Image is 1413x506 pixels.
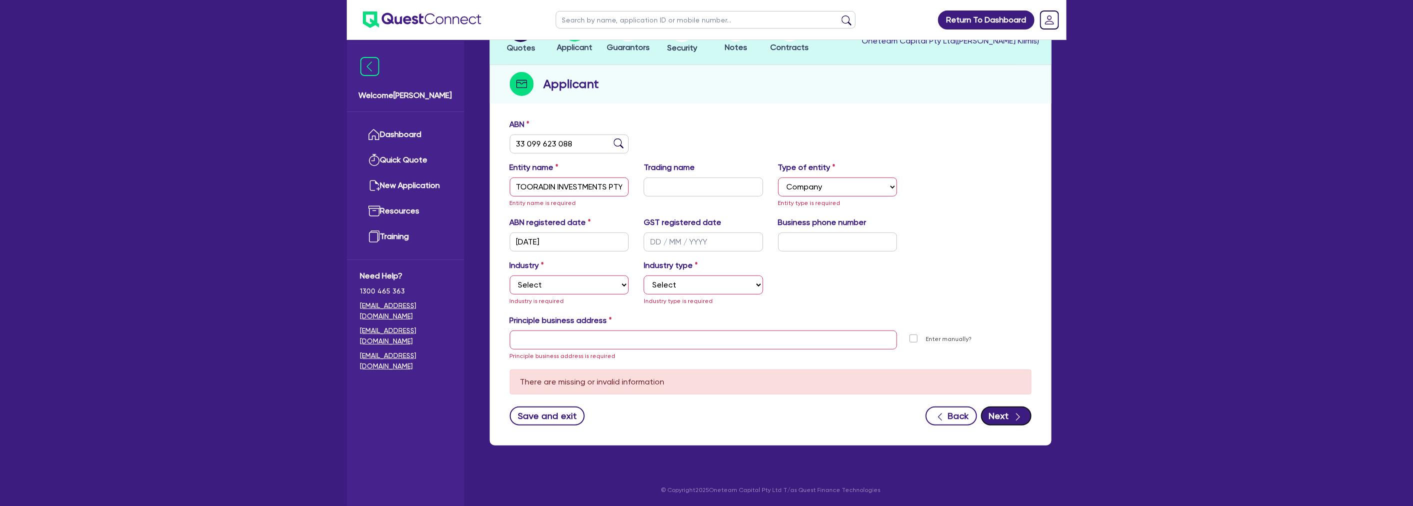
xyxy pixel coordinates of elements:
img: quick-quote [368,154,380,166]
a: [EMAIL_ADDRESS][DOMAIN_NAME] [360,350,451,371]
span: Notes [725,42,747,52]
label: Enter manually? [926,334,972,344]
button: Next [981,406,1032,425]
input: Search by name, application ID or mobile number... [556,11,856,28]
label: Business phone number [778,216,867,228]
label: Industry [510,259,544,271]
img: icon-menu-close [360,57,379,76]
a: [EMAIL_ADDRESS][DOMAIN_NAME] [360,300,451,321]
span: Need Help? [360,270,451,282]
span: Guarantors [607,42,650,52]
label: ABN [510,118,530,130]
a: Resources [360,198,451,224]
span: Industry type is required [644,297,713,304]
label: Type of entity [778,161,836,173]
a: New Application [360,173,451,198]
a: Dropdown toggle [1037,7,1063,33]
span: Entity name is required [510,199,576,206]
div: There are missing or invalid information [510,369,1032,394]
img: new-application [368,179,380,191]
span: Oneteam Capital Pty Ltd ( [PERSON_NAME] Klimis ) [862,36,1040,45]
a: Quick Quote [360,147,451,173]
a: Return To Dashboard [938,10,1035,29]
label: Industry type [644,259,698,271]
img: resources [368,205,380,217]
span: Contracts [771,42,809,52]
label: Entity name [510,161,559,173]
img: abn-lookup icon [614,138,624,148]
input: DD / MM / YYYY [644,232,763,251]
span: Security [667,43,697,52]
img: step-icon [510,72,534,96]
label: Trading name [644,161,695,173]
span: Applicant [557,42,592,52]
label: GST registered date [644,216,721,228]
h2: Applicant [544,75,599,93]
button: Back [926,406,977,425]
label: ABN registered date [510,216,591,228]
span: Industry is required [510,297,564,304]
a: Training [360,224,451,249]
a: Dashboard [360,122,451,147]
span: 1300 465 363 [360,286,451,296]
label: Principle business address [510,314,612,326]
span: Principle business address is required [510,352,616,359]
button: Save and exit [510,406,585,425]
a: [EMAIL_ADDRESS][DOMAIN_NAME] [360,325,451,346]
p: © Copyright 2025 Oneteam Capital Pty Ltd T/as Quest Finance Technologies [483,485,1059,494]
span: Quotes [507,43,535,52]
img: quest-connect-logo-blue [363,11,481,28]
img: training [368,230,380,242]
span: Welcome [PERSON_NAME] [359,89,452,101]
span: Entity type is required [778,199,841,206]
input: DD / MM / YYYY [510,232,629,251]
